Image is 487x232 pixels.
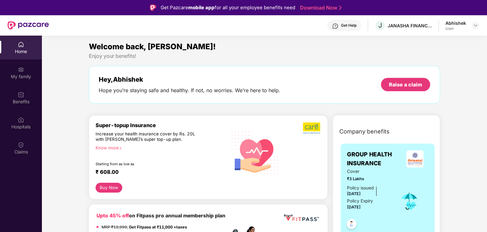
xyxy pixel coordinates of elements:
img: icon [399,191,420,212]
button: Buy Now [96,183,123,193]
img: Logo [150,4,156,11]
b: Upto 45% off [97,213,129,219]
img: svg+xml;base64,PHN2ZyBpZD0iSGVscC0zMngzMiIgeG1sbnM9Imh0dHA6Ly93d3cudzMub3JnLzIwMDAvc3ZnIiB3aWR0aD... [332,23,338,29]
div: Hey, Abhishek [99,76,280,83]
span: J [378,22,382,29]
div: JANASHA FINANCE PRIVATE LIMITED [388,23,432,29]
img: insurerLogo [406,150,424,167]
span: GROUP HEALTH INSURANCE [347,150,402,168]
img: svg+xml;base64,PHN2ZyBpZD0iRHJvcGRvd24tMzJ4MzIiIHhtbG5zPSJodHRwOi8vd3d3LnczLm9yZy8yMDAwL3N2ZyIgd2... [473,23,478,28]
div: Super-topup Insurance [96,122,227,128]
div: Get Pazcare for all your employee benefits need [161,4,295,11]
span: Company benefits [339,127,390,136]
div: ₹ 608.00 [96,169,221,176]
img: svg+xml;base64,PHN2ZyBpZD0iQmVuZWZpdHMiIHhtbG5zPSJodHRwOi8vd3d3LnczLm9yZy8yMDAwL3N2ZyIgd2lkdGg9Ij... [18,92,24,98]
div: Increase your health insurance cover by Rs. 20L with [PERSON_NAME]’s super top-up plan. [96,131,200,143]
div: Starting from as low as [96,162,200,166]
img: svg+xml;base64,PHN2ZyBpZD0iSG9zcGl0YWxzIiB4bWxucz0iaHR0cDovL3d3dy53My5vcmcvMjAwMC9zdmciIHdpZHRoPS... [18,117,24,123]
div: Policy issued [347,185,374,191]
div: Hope you’re staying safe and healthy. If not, no worries. We’re here to help. [99,87,280,94]
img: svg+xml;base64,PHN2ZyBpZD0iQ2xhaW0iIHhtbG5zPSJodHRwOi8vd3d3LnczLm9yZy8yMDAwL3N2ZyIgd2lkdGg9IjIwIi... [18,142,24,148]
span: [DATE] [347,191,361,196]
div: Policy Expiry [347,198,373,204]
span: right [119,147,122,150]
img: svg+xml;base64,PHN2ZyBpZD0iSG9tZSIgeG1sbnM9Imh0dHA6Ly93d3cudzMub3JnLzIwMDAvc3ZnIiB3aWR0aD0iMjAiIG... [18,41,24,48]
del: MRP ₹19,999, [102,225,128,229]
img: b5dec4f62d2307b9de63beb79f102df3.png [303,122,321,134]
img: New Pazcare Logo [8,21,49,30]
span: Welcome back, [PERSON_NAME]! [89,42,216,51]
div: User [445,26,466,31]
img: svg+xml;base64,PHN2ZyB3aWR0aD0iMjAiIGhlaWdodD0iMjAiIHZpZXdCb3g9IjAgMCAyMCAyMCIgZmlsbD0ibm9uZSIgeG... [18,66,24,73]
img: fppp.png [283,212,320,224]
span: [DATE] [347,205,361,209]
img: svg+xml;base64,PHN2ZyB4bWxucz0iaHR0cDovL3d3dy53My5vcmcvMjAwMC9zdmciIHhtbG5zOnhsaW5rPSJodHRwOi8vd3... [227,124,284,181]
div: Get Help [341,23,357,28]
b: on Fitpass pro annual membership plan [97,213,225,219]
div: Enjoy your benefits! [89,53,440,59]
img: Stroke [339,4,342,11]
span: Cover [347,168,390,175]
strong: mobile app [188,4,215,10]
div: Know more [96,145,223,150]
span: ₹3 Lakhs [347,176,390,182]
a: Download Now [300,4,340,11]
div: Raise a claim [389,81,422,88]
strong: Get Fitpass at ₹11,000 +taxes [129,225,187,229]
div: Abhishek [445,20,466,26]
